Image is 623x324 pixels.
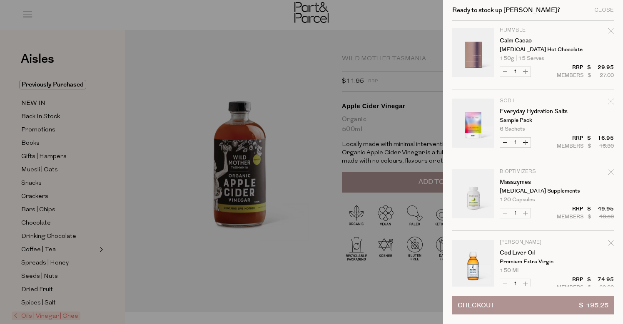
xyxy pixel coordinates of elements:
[452,296,614,314] button: Checkout$ 195.25
[500,197,535,203] span: 120 Capsules
[608,97,614,109] div: Remove Everyday Hydration Salts
[500,38,564,44] a: Calm Cacao
[510,208,521,218] input: QTY Masszymes
[500,56,544,61] span: 150g | 15 serves
[500,126,525,132] span: 6 Sachets
[608,168,614,179] div: Remove Masszymes
[510,67,521,77] input: QTY Calm Cacao
[458,297,495,314] span: Checkout
[579,297,608,314] span: $ 195.25
[594,7,614,13] div: Close
[500,250,564,256] a: Cod Liver Oil
[500,268,518,273] span: 150 ml
[500,240,564,245] p: [PERSON_NAME]
[500,169,564,174] p: Bioptimizers
[608,239,614,250] div: Remove Cod Liver Oil
[500,188,564,194] p: [MEDICAL_DATA] Supplements
[500,28,564,33] p: Hummble
[510,279,521,289] input: QTY Cod Liver Oil
[500,259,564,265] p: Premium Extra Virgin
[500,179,564,185] a: Masszymes
[500,109,564,114] a: Everyday Hydration Salts
[452,7,560,13] h2: Ready to stock up [PERSON_NAME]?
[500,47,564,52] p: [MEDICAL_DATA] Hot Chocolate
[608,27,614,38] div: Remove Calm Cacao
[500,99,564,104] p: Sodii
[500,118,564,123] p: Sample Pack
[510,138,521,147] input: QTY Everyday Hydration Salts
